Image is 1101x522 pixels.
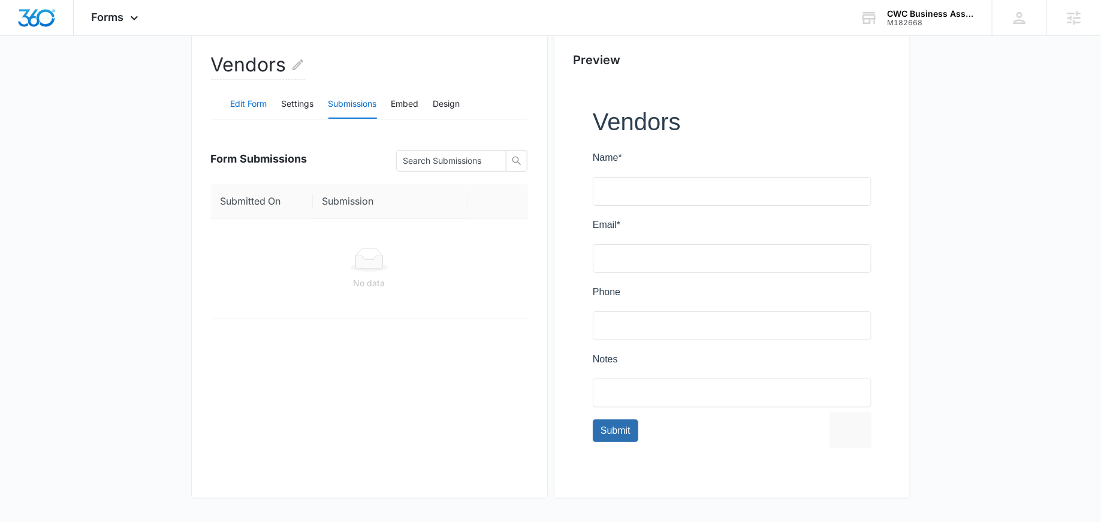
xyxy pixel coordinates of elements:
button: Submissions [328,90,377,119]
button: search [506,150,527,172]
button: Edit Form [231,90,267,119]
div: No data [221,277,518,290]
span: Forms [92,11,124,23]
div: account id [887,19,975,27]
div: account name [887,9,975,19]
th: Submitted On [211,184,313,219]
th: Submission [313,184,468,219]
span: Submitted On [221,194,294,209]
button: Edit Form Name [291,50,305,79]
h2: Vendors [211,50,305,80]
h2: Preview [574,51,891,69]
span: Form Submissions [211,151,307,167]
span: search [506,156,527,166]
iframe: reCAPTCHA [237,305,390,341]
input: Search Submissions [403,154,490,167]
span: Submit [8,318,38,328]
button: Settings [282,90,314,119]
button: Embed [391,90,419,119]
button: Design [433,90,460,119]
